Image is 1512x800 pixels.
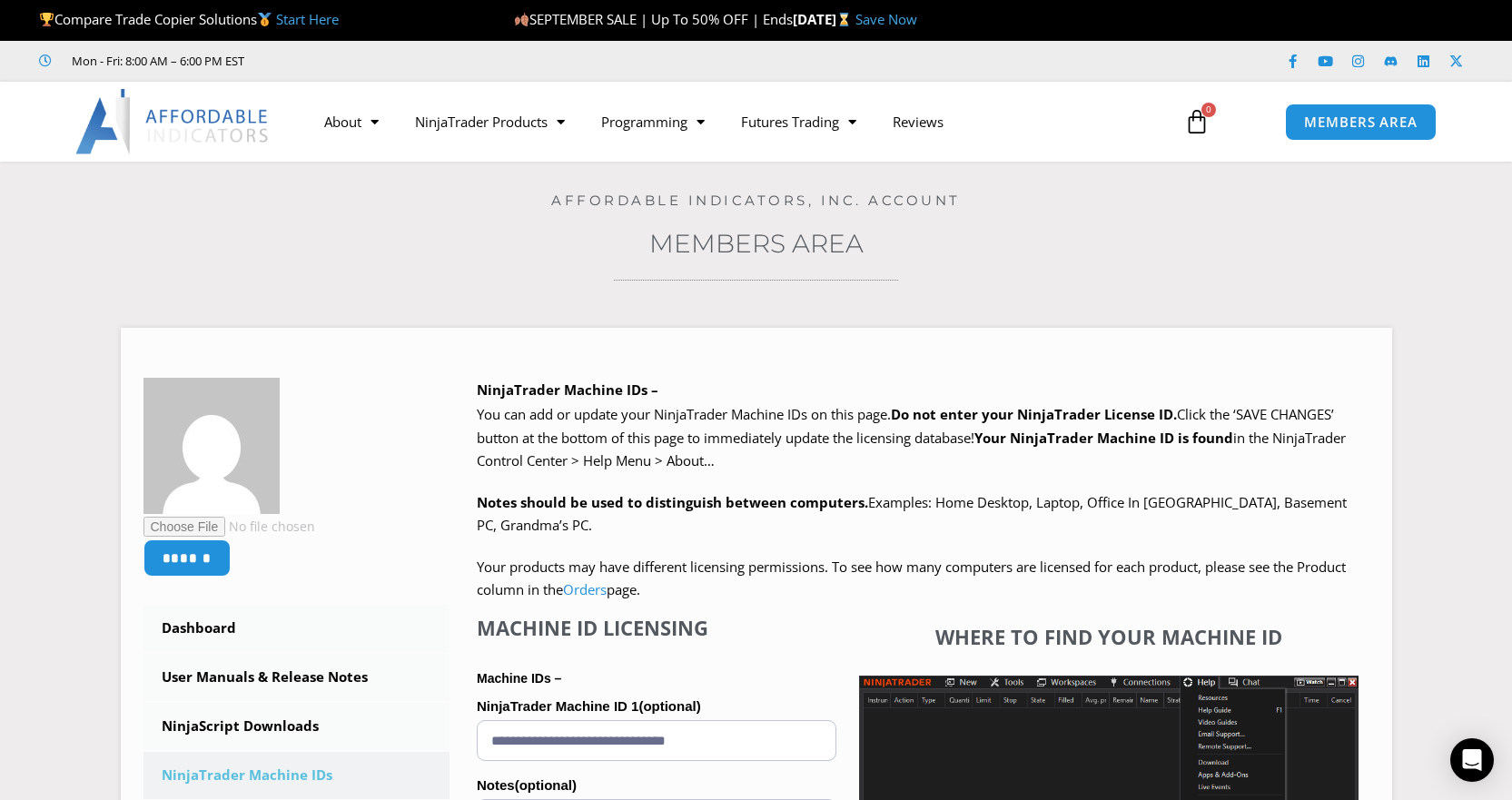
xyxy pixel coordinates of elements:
strong: Your NinjaTrader Machine ID is found [974,429,1233,447]
img: 🏆 [40,13,54,26]
a: Save Now [855,10,917,28]
label: Notes [477,772,836,799]
span: Examples: Home Desktop, Laptop, Office In [GEOGRAPHIC_DATA], Basement PC, Grandma’s PC. [477,493,1347,535]
span: You can add or update your NinjaTrader Machine IDs on this page. [477,405,891,423]
a: Members Area [649,228,864,259]
img: LogoAI | Affordable Indicators – NinjaTrader [75,89,271,154]
a: 0 [1157,95,1237,148]
b: NinjaTrader Machine IDs – [477,380,658,399]
a: User Manuals & Release Notes [143,654,450,701]
span: 0 [1201,103,1216,117]
b: Do not enter your NinjaTrader License ID. [891,405,1177,423]
a: Reviews [875,101,962,143]
h4: Machine ID Licensing [477,616,836,639]
a: Affordable Indicators, Inc. Account [551,192,961,209]
span: Click the ‘SAVE CHANGES’ button at the bottom of this page to immediately update the licensing da... [477,405,1346,469]
img: 🥇 [258,13,272,26]
a: Orders [563,580,607,598]
label: NinjaTrader Machine ID 1 [477,693,836,720]
strong: [DATE] [793,10,855,28]
h4: Where to find your Machine ID [859,625,1359,648]
a: Start Here [276,10,339,28]
div: Open Intercom Messenger [1450,738,1494,782]
a: Futures Trading [723,101,875,143]
strong: Machine IDs – [477,671,561,686]
span: Your products may have different licensing permissions. To see how many computers are licensed fo... [477,558,1346,599]
span: (optional) [515,777,577,793]
img: 🍂 [515,13,529,26]
a: NinjaTrader Machine IDs [143,752,450,799]
img: 2d85284faf95f3e3f400a7c4995839b9dc5cc0fdfe5c4b2aabdf1e81be2d7d28 [143,378,280,514]
span: Compare Trade Copier Solutions [39,10,339,28]
iframe: Customer reviews powered by Trustpilot [270,52,542,70]
img: ⌛ [837,13,851,26]
a: MEMBERS AREA [1285,104,1437,141]
nav: Menu [306,101,1163,143]
a: NinjaTrader Products [397,101,583,143]
a: Dashboard [143,605,450,652]
a: NinjaScript Downloads [143,703,450,750]
strong: Notes should be used to distinguish between computers. [477,493,868,511]
span: (optional) [638,698,700,714]
a: About [306,101,397,143]
span: MEMBERS AREA [1304,115,1418,129]
span: SEPTEMBER SALE | Up To 50% OFF | Ends [514,10,793,28]
span: Mon - Fri: 8:00 AM – 6:00 PM EST [67,50,244,72]
a: Programming [583,101,723,143]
